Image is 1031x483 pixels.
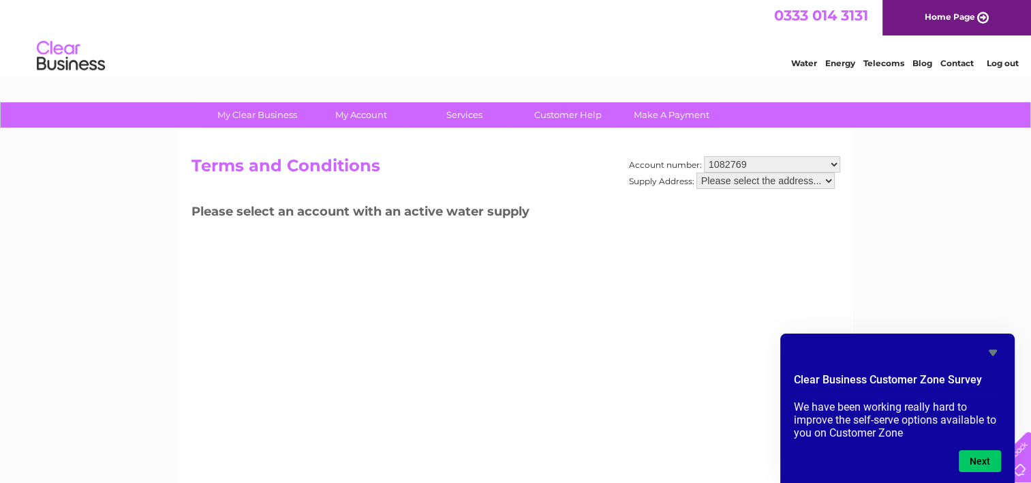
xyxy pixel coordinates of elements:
a: Log out [986,58,1018,68]
div: Clear Business is a trading name of Verastar Limited (registered in [GEOGRAPHIC_DATA] No. 3667643... [194,8,838,66]
button: Next question [959,450,1001,472]
p: We have been working really hard to improve the self-serve options available to you on Customer Zone [794,400,1001,439]
img: logo.png [36,35,106,77]
a: Blog [912,58,932,68]
h3: Please select an account with an active water supply [191,202,840,226]
a: 0333 014 3131 [774,7,868,24]
a: Customer Help [512,102,624,128]
div: Clear Business Customer Zone Survey [794,345,1001,472]
h2: Clear Business Customer Zone Survey [794,372,1001,395]
a: Energy [825,58,855,68]
a: My Clear Business [201,102,313,128]
a: Water [791,58,817,68]
a: Make A Payment [615,102,728,128]
label: Supply Address: [629,176,694,186]
label: Account number: [629,160,702,170]
a: Services [408,102,521,128]
a: My Account [305,102,417,128]
a: Contact [940,58,974,68]
h2: Terms and Conditions [191,156,840,189]
a: Telecoms [863,58,904,68]
button: Hide survey [985,345,1001,361]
